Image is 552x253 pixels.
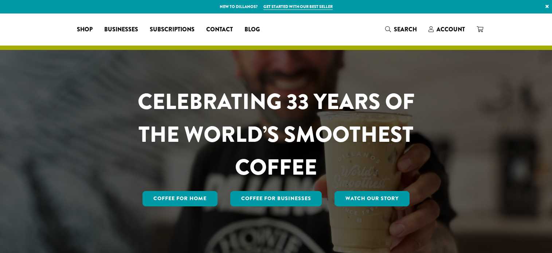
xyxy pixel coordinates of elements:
[244,25,260,34] span: Blog
[263,4,333,10] a: Get started with our best seller
[206,25,233,34] span: Contact
[334,191,410,206] a: Watch Our Story
[71,24,98,35] a: Shop
[104,25,138,34] span: Businesses
[116,85,436,184] h1: CELEBRATING 33 YEARS OF THE WORLD’S SMOOTHEST COFFEE
[150,25,195,34] span: Subscriptions
[230,191,322,206] a: Coffee For Businesses
[142,191,218,206] a: Coffee for Home
[394,25,417,34] span: Search
[77,25,93,34] span: Shop
[436,25,465,34] span: Account
[379,23,423,35] a: Search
